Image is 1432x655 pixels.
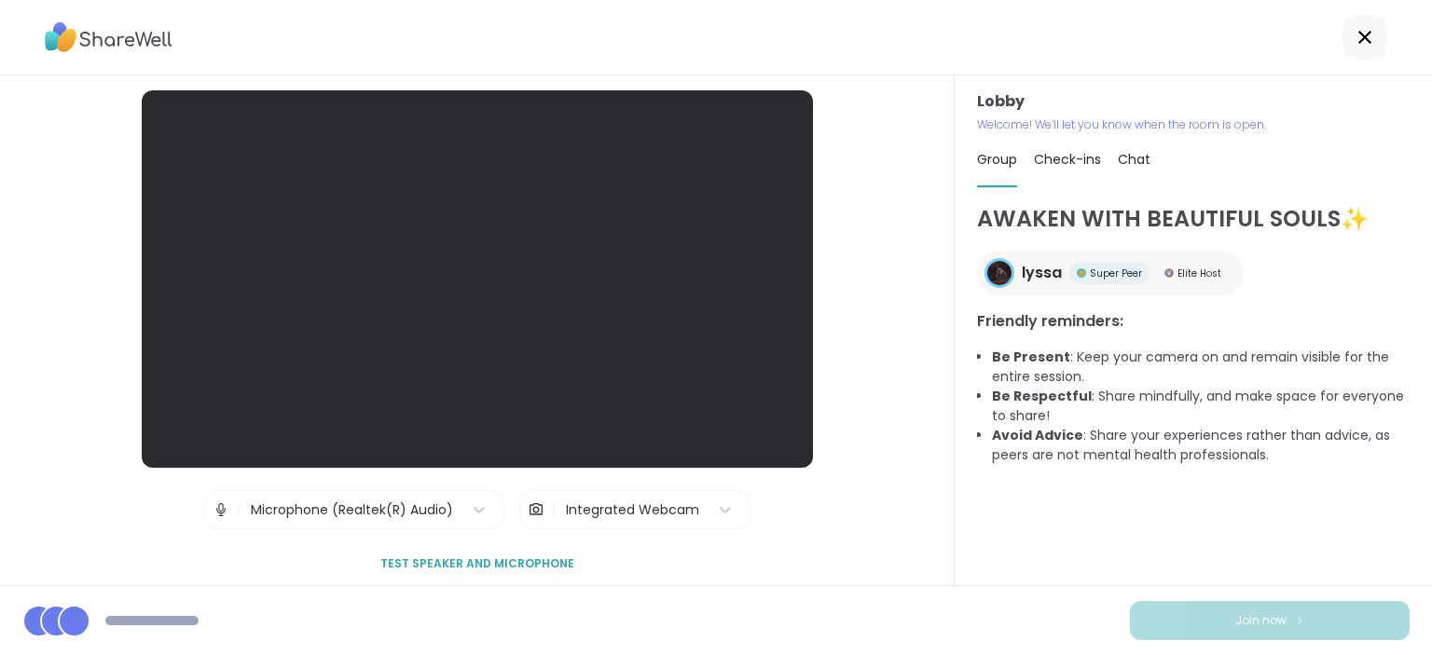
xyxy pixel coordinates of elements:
button: Test speaker and microphone [373,544,582,583]
a: lyssalyssaSuper PeerSuper PeerElite HostElite Host [977,251,1244,295]
span: Chat [1118,150,1150,169]
span: Test speaker and microphone [380,555,574,572]
div: Integrated Webcam [566,500,699,520]
button: Join now [1130,601,1410,640]
span: Check-ins [1034,150,1101,169]
b: Avoid Advice [992,426,1083,444]
h1: AWAKEN WITH BEAUTIFUL SOULS✨ [977,202,1410,236]
img: Microphone [213,491,229,528]
li: : Share your experiences rather than advice, as peers are not mental health professionals. [992,426,1410,465]
img: lyssa [987,261,1012,285]
span: | [552,491,557,528]
img: Elite Host [1164,268,1174,278]
li: : Keep your camera on and remain visible for the entire session. [992,348,1410,387]
div: Microphone (Realtek(R) Audio) [251,500,453,520]
span: Join now [1235,612,1287,629]
img: ShareWell Logo [45,16,172,59]
p: Welcome! We’ll let you know when the room is open. [977,116,1410,133]
li: : Share mindfully, and make space for everyone to share! [992,387,1410,426]
span: Group [977,150,1017,169]
span: Elite Host [1177,266,1221,280]
h3: Lobby [977,90,1410,113]
b: Be Respectful [992,387,1092,405]
h3: Friendly reminders: [977,310,1410,333]
span: | [237,491,241,528]
span: Super Peer [1090,266,1142,280]
b: Be Present [992,348,1070,366]
img: Camera [528,491,544,528]
img: ShareWell Logomark [1294,615,1305,625]
span: lyssa [1022,262,1062,284]
img: Super Peer [1077,268,1086,278]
